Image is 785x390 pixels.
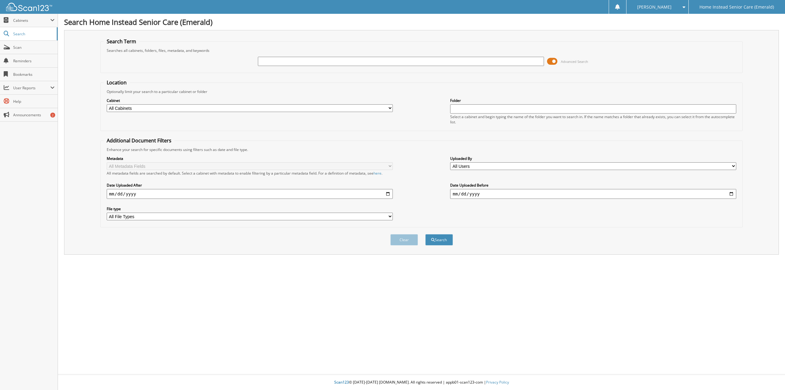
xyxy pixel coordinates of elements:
a: Privacy Policy [486,380,509,385]
span: Bookmarks [13,72,55,77]
div: Searches all cabinets, folders, files, metadata, and keywords [104,48,740,53]
label: Uploaded By [450,156,736,161]
input: start [107,189,393,199]
span: Search [13,31,54,37]
label: Metadata [107,156,393,161]
div: All metadata fields are searched by default. Select a cabinet with metadata to enable filtering b... [107,171,393,176]
label: Cabinet [107,98,393,103]
legend: Search Term [104,38,139,45]
span: Help [13,99,55,104]
input: end [450,189,736,199]
span: Scan123 [334,380,349,385]
span: Scan [13,45,55,50]
h1: Search Home Instead Senior Care (Emerald) [64,17,779,27]
div: © [DATE]-[DATE] [DOMAIN_NAME]. All rights reserved | appb01-scan123-com | [58,375,785,390]
button: Clear [390,234,418,245]
span: Announcements [13,112,55,118]
img: scan123-logo-white.svg [6,3,52,11]
label: File type [107,206,393,211]
span: User Reports [13,85,50,91]
label: Folder [450,98,736,103]
div: Optionally limit your search to a particular cabinet or folder [104,89,740,94]
legend: Additional Document Filters [104,137,174,144]
span: Advanced Search [561,59,588,64]
a: here [373,171,381,176]
div: 2 [50,113,55,118]
div: Enhance your search for specific documents using filters such as date and file type. [104,147,740,152]
span: Home Instead Senior Care (Emerald) [699,5,774,9]
label: Date Uploaded Before [450,183,736,188]
div: Select a cabinet and begin typing the name of the folder you want to search in. If the name match... [450,114,736,125]
span: Cabinets [13,18,50,23]
button: Search [425,234,453,245]
span: [PERSON_NAME] [637,5,672,9]
label: Date Uploaded After [107,183,393,188]
legend: Location [104,79,130,86]
span: Reminders [13,58,55,64]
